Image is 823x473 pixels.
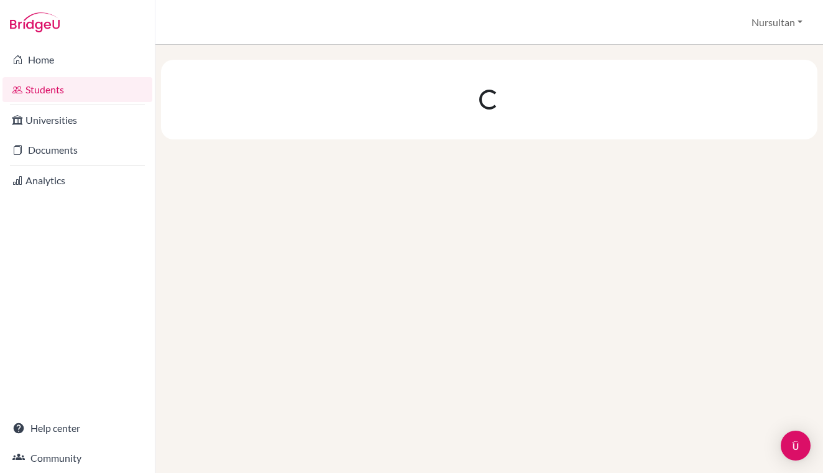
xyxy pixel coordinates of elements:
[2,416,152,441] a: Help center
[746,11,808,34] button: Nursultan
[2,168,152,193] a: Analytics
[2,138,152,162] a: Documents
[2,446,152,471] a: Community
[2,47,152,72] a: Home
[10,12,60,32] img: Bridge-U
[2,108,152,133] a: Universities
[2,77,152,102] a: Students
[781,431,811,461] div: Open Intercom Messenger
